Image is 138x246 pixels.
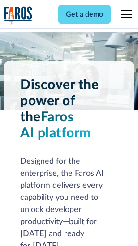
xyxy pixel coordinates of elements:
a: home [4,6,33,25]
img: Logo of the analytics and reporting company Faros. [4,6,33,25]
a: Get a demo [58,5,111,24]
h1: Discover the power of the [20,77,118,141]
div: menu [116,4,134,25]
span: Faros AI platform [20,110,91,140]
